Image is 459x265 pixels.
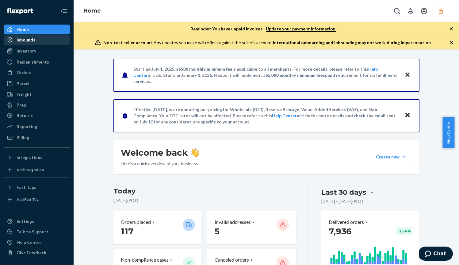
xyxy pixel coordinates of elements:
[17,69,31,76] div: Orders
[4,57,70,67] a: Replenishments
[103,40,154,45] span: Non-test seller account:
[17,48,36,54] div: Inventory
[4,79,70,88] a: Parcel
[190,26,336,32] p: Reminder: You have unpaid invoices.
[4,111,70,120] a: Returns
[4,46,70,56] a: Inventory
[404,111,411,120] button: Close
[17,184,36,190] div: Fast Tags
[207,211,296,244] button: Invalid addresses 5
[215,219,251,226] p: Invalid addresses
[4,248,70,258] button: Give Feedback
[121,226,133,236] span: 117
[17,37,35,43] div: Inbounds
[418,5,430,17] button: Open account menu
[17,123,37,130] div: Reporting
[4,25,70,34] a: Home
[419,247,453,262] iframe: Opens a widget where you can chat to one of our agents
[113,197,296,204] p: [DATE] ( PDT )
[17,134,29,141] div: Billing
[17,167,44,172] div: Add Integration
[178,66,232,72] span: $500 monthly minimum fee
[7,8,33,14] img: Flexport logo
[404,5,417,17] button: Open notifications
[121,256,169,263] p: Non-compliance cases
[329,219,369,226] button: Delivered orders
[4,35,70,45] a: Inbounds
[4,153,70,162] button: Integrations
[321,198,363,205] p: [DATE] - [DATE] ( PDT )
[273,40,432,45] span: International onboarding and inbounding may not work during impersonation.
[4,133,70,142] a: Billing
[4,195,70,205] a: Add Fast Tag
[17,239,41,245] div: Help Center
[215,256,249,263] p: Canceled orders
[4,68,70,77] a: Orders
[272,113,297,118] a: Help Center
[17,112,33,119] div: Returns
[113,186,296,196] h3: Today
[371,151,412,163] button: Create new
[215,226,220,236] span: 5
[17,154,42,161] div: Integrations
[17,102,26,108] div: Prep
[121,161,199,167] p: Here’s a quick overview of your business
[58,5,70,17] button: Close Navigation
[4,165,70,175] a: Add Integration
[121,147,199,158] h1: Welcome back
[329,226,352,236] span: 7,936
[78,2,106,20] ol: breadcrumbs
[4,90,70,99] a: Freight
[17,229,48,235] div: Talk to Support
[442,117,454,148] button: Help Center
[4,182,70,192] button: Fast Tags
[4,100,70,110] a: Prep
[4,227,70,237] button: Talk to Support
[396,227,412,235] div: + 15.4 %
[4,216,70,226] a: Settings
[17,197,39,202] div: Add Fast Tag
[113,211,202,244] button: Orders placed 117
[133,66,399,84] p: Starting July 1, 2025, a is applicable to all merchants. For more details, please refer to this a...
[121,219,151,226] p: Orders placed
[17,250,46,256] div: Give Feedback
[190,148,199,157] img: hand-wave emoji
[266,26,336,32] a: Update your payment information.
[391,5,403,17] button: Open Search Box
[4,237,70,247] a: Help Center
[266,72,323,78] span: $5,000 monthly minimum fee
[83,7,101,14] a: Home
[4,122,70,131] a: Reporting
[17,80,29,87] div: Parcel
[17,26,29,33] div: Home
[17,218,34,224] div: Settings
[103,40,432,46] div: Any updates you make will reflect against the seller's account.
[17,92,32,98] div: Freight
[321,188,366,197] div: Last 30 days
[17,59,49,65] div: Replenishments
[133,107,399,125] p: Effective [DATE], we're updating our pricing for Wholesale (B2B), Reserve Storage, Value-Added Se...
[404,71,411,80] button: Close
